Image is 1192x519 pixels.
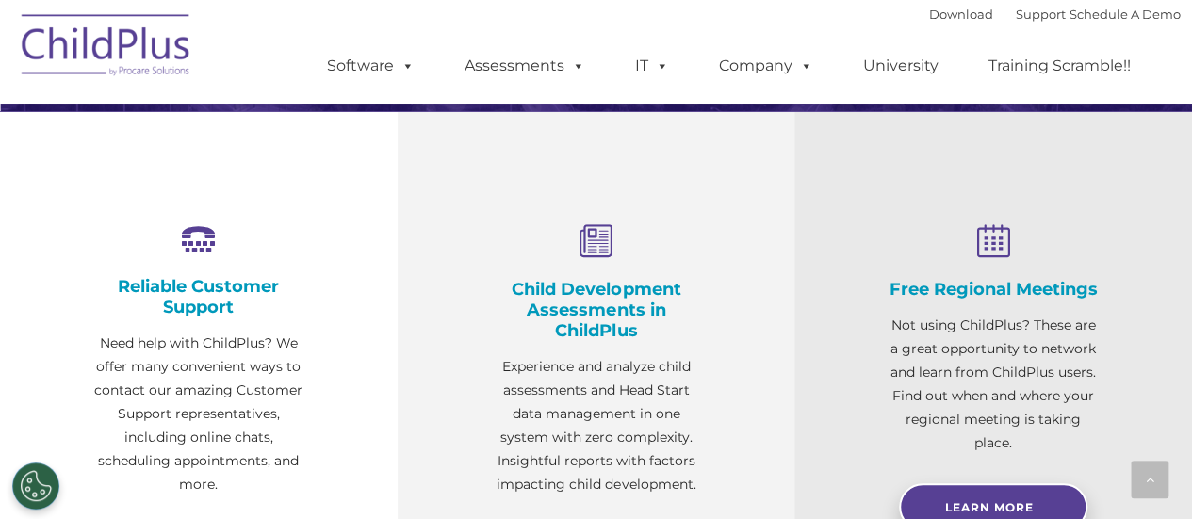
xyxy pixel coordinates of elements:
iframe: Chat Widget [884,316,1192,519]
a: Schedule A Demo [1070,7,1181,22]
a: IT [616,47,688,85]
a: Training Scramble!! [970,47,1150,85]
p: Not using ChildPlus? These are a great opportunity to network and learn from ChildPlus users. Fin... [889,314,1098,455]
p: Need help with ChildPlus? We offer many convenient ways to contact our amazing Customer Support r... [94,332,303,496]
h4: Reliable Customer Support [94,276,303,317]
h4: Free Regional Meetings [889,279,1098,300]
font: | [929,7,1181,22]
button: Cookies Settings [12,462,59,510]
a: University [844,47,957,85]
span: Phone number [262,202,342,216]
a: Assessments [446,47,604,85]
a: Support [1016,7,1066,22]
a: Company [700,47,832,85]
img: ChildPlus by Procare Solutions [12,1,201,95]
h4: Child Development Assessments in ChildPlus [492,279,701,341]
span: Last name [262,124,319,138]
a: Software [308,47,433,85]
p: Experience and analyze child assessments and Head Start data management in one system with zero c... [492,355,701,496]
a: Download [929,7,993,22]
